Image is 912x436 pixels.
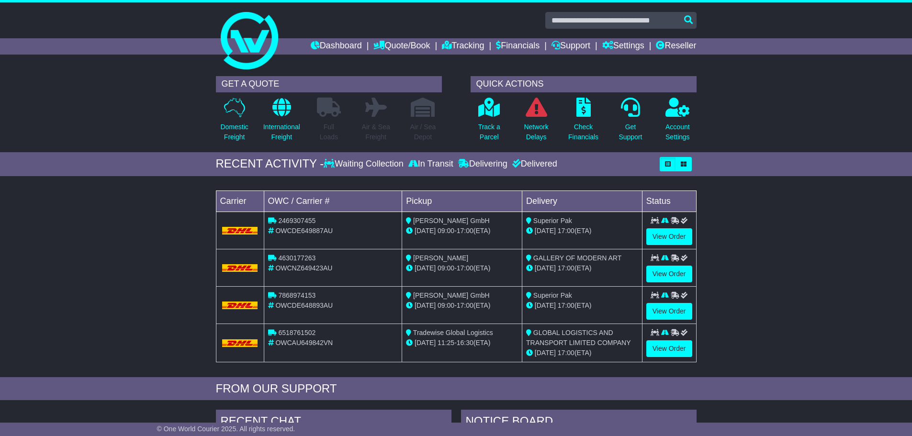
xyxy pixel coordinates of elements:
a: View Order [646,266,692,282]
p: Air / Sea Depot [410,122,436,142]
a: NetworkDelays [523,97,549,147]
p: Account Settings [665,122,690,142]
span: 09:00 [438,227,454,235]
div: FROM OUR SUPPORT [216,382,697,396]
span: [DATE] [535,227,556,235]
div: - (ETA) [406,226,518,236]
a: CheckFinancials [568,97,599,147]
div: - (ETA) [406,263,518,273]
a: Support [552,38,590,55]
span: Tradewise Global Logistics [413,329,493,336]
td: OWC / Carrier # [264,190,402,212]
span: © One World Courier 2025. All rights reserved. [157,425,295,433]
a: View Order [646,228,692,245]
span: [DATE] [415,339,436,347]
span: [PERSON_NAME] GmbH [413,217,489,224]
p: Air & Sea Freight [362,122,390,142]
p: Check Financials [568,122,598,142]
img: DHL.png [222,264,258,272]
p: International Freight [263,122,300,142]
span: 09:00 [438,302,454,309]
a: Reseller [656,38,696,55]
div: NOTICE BOARD [461,410,697,436]
td: Carrier [216,190,264,212]
td: Status [642,190,696,212]
a: Settings [602,38,644,55]
span: 17:00 [457,264,473,272]
span: Superior Pak [533,217,572,224]
span: [PERSON_NAME] [413,254,468,262]
a: GetSupport [618,97,642,147]
a: Dashboard [311,38,362,55]
span: 09:00 [438,264,454,272]
span: Superior Pak [533,291,572,299]
span: GLOBAL LOGISTICS AND TRANSPORT LIMITED COMPANY [526,329,631,347]
p: Network Delays [524,122,548,142]
span: 17:00 [558,302,574,309]
span: 7868974153 [278,291,315,299]
div: (ETA) [526,348,638,358]
div: (ETA) [526,263,638,273]
span: 17:00 [558,264,574,272]
a: Financials [496,38,540,55]
span: OWCNZ649423AU [275,264,332,272]
span: 11:25 [438,339,454,347]
div: - (ETA) [406,338,518,348]
td: Pickup [402,190,522,212]
a: View Order [646,340,692,357]
div: Delivered [510,159,557,169]
a: InternationalFreight [263,97,301,147]
a: AccountSettings [665,97,690,147]
img: DHL.png [222,227,258,235]
img: DHL.png [222,302,258,309]
p: Domestic Freight [220,122,248,142]
span: [DATE] [535,264,556,272]
div: Delivering [456,159,510,169]
a: Track aParcel [478,97,501,147]
div: In Transit [406,159,456,169]
span: OWCDE649887AU [275,227,333,235]
div: (ETA) [526,301,638,311]
div: Waiting Collection [324,159,405,169]
div: RECENT CHAT [216,410,451,436]
div: - (ETA) [406,301,518,311]
div: RECENT ACTIVITY - [216,157,324,171]
span: [DATE] [535,349,556,357]
p: Full Loads [317,122,341,142]
span: [DATE] [415,302,436,309]
a: Tracking [442,38,484,55]
div: (ETA) [526,226,638,236]
p: Track a Parcel [478,122,500,142]
span: 4630177263 [278,254,315,262]
span: 2469307455 [278,217,315,224]
a: DomesticFreight [220,97,248,147]
span: 16:30 [457,339,473,347]
span: GALLERY OF MODERN ART [533,254,621,262]
div: QUICK ACTIONS [471,76,697,92]
span: 6518761502 [278,329,315,336]
td: Delivery [522,190,642,212]
p: Get Support [619,122,642,142]
img: DHL.png [222,339,258,347]
span: [DATE] [415,264,436,272]
span: [DATE] [415,227,436,235]
span: [PERSON_NAME] GmbH [413,291,489,299]
span: 17:00 [558,349,574,357]
span: OWCDE648893AU [275,302,333,309]
div: GET A QUOTE [216,76,442,92]
a: View Order [646,303,692,320]
span: [DATE] [535,302,556,309]
span: OWCAU649842VN [275,339,333,347]
span: 17:00 [558,227,574,235]
span: 17:00 [457,302,473,309]
a: Quote/Book [373,38,430,55]
span: 17:00 [457,227,473,235]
